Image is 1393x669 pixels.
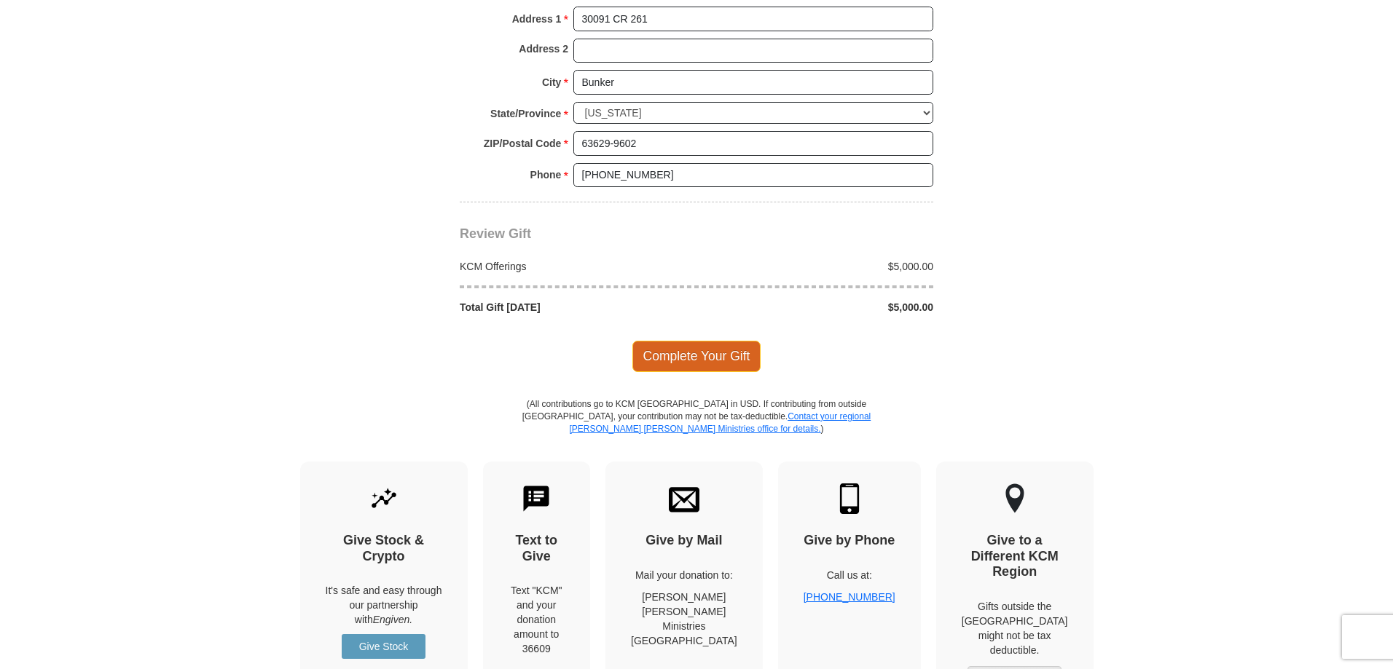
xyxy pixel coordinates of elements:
div: $5,000.00 [696,259,941,274]
i: Engiven. [373,614,412,625]
div: KCM Offerings [452,259,697,274]
a: Give Stock [342,634,425,659]
p: Gifts outside the [GEOGRAPHIC_DATA] might not be tax deductible. [962,599,1068,657]
p: Mail your donation to: [631,568,737,582]
h4: Give by Mail [631,533,737,549]
img: other-region [1005,483,1025,514]
h4: Give by Phone [804,533,895,549]
strong: Phone [530,165,562,185]
div: $5,000.00 [696,300,941,314]
p: It's safe and easy through our partnership with [326,583,442,627]
img: envelope.svg [669,483,699,514]
span: Complete Your Gift [632,341,761,371]
strong: Address 2 [519,39,568,59]
span: Review Gift [460,226,531,241]
strong: ZIP/Postal Code [484,133,562,154]
div: Total Gift [DATE] [452,300,697,314]
div: Text "KCM" and your donation amount to 36609 [509,583,565,656]
h4: Give to a Different KCM Region [962,533,1068,580]
strong: Address 1 [512,9,562,29]
a: Contact your regional [PERSON_NAME] [PERSON_NAME] Ministries office for details. [569,411,871,434]
strong: City [542,72,561,92]
img: give-by-stock.svg [369,483,399,514]
img: text-to-give.svg [521,483,552,514]
p: (All contributions go to KCM [GEOGRAPHIC_DATA] in USD. If contributing from outside [GEOGRAPHIC_D... [522,398,871,462]
p: Call us at: [804,568,895,582]
h4: Give Stock & Crypto [326,533,442,564]
img: mobile.svg [834,483,865,514]
strong: State/Province [490,103,561,124]
p: [PERSON_NAME] [PERSON_NAME] Ministries [GEOGRAPHIC_DATA] [631,590,737,648]
a: [PHONE_NUMBER] [804,591,895,603]
h4: Text to Give [509,533,565,564]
